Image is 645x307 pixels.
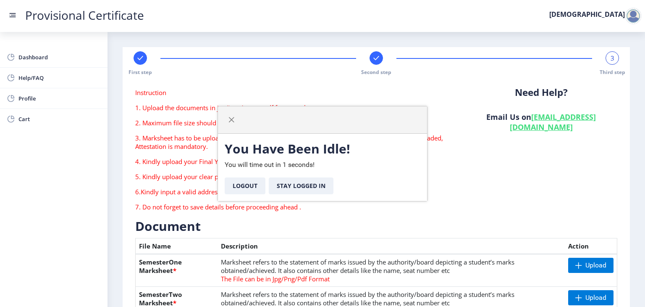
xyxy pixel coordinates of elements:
[136,238,218,254] th: File Name
[135,103,452,112] p: 1. Upload the documents in jpg/jpeg/png or pdf format only .
[549,11,625,18] label: [DEMOGRAPHIC_DATA]
[600,69,625,76] span: Third step
[585,261,606,270] span: Upload
[510,112,596,132] a: [EMAIL_ADDRESS][DOMAIN_NAME]
[225,140,420,157] h3: You Have Been Idle!
[135,157,452,166] p: 4. Kindly upload your Final Year/Semester Pass Marksheet.
[18,73,101,83] span: Help/FAQ
[565,238,617,254] th: Action
[585,294,606,302] span: Upload
[135,134,452,151] p: 3. Marksheet has to be uploaded in the original copy . In case of Photocopy / Xerox copies being ...
[218,134,427,201] div: You will time out in 1 seconds!
[218,254,565,287] td: Marksheet refers to the statement of marks issued by the authority/board depicting a student’s ma...
[135,203,452,211] p: 7. Do not forget to save details before proceeding ahead .
[135,88,166,97] span: Instruction
[135,218,617,235] h3: Document
[611,54,614,62] span: 3
[128,69,152,76] span: First step
[135,172,452,181] p: 5. Kindly upload your clear photo, it should not be older than 6 months.
[218,238,565,254] th: Description
[18,93,101,103] span: Profile
[18,52,101,62] span: Dashboard
[465,112,617,132] h6: Email Us on
[135,188,452,196] p: 6.Kindly input a valid address, as the certificate will be couriered on the mentioned address only.
[269,177,333,194] button: Stay Logged In
[225,177,265,194] button: Logout
[361,69,391,76] span: Second step
[18,114,101,124] span: Cart
[515,86,568,99] b: Need Help?
[221,275,330,283] span: The File can be in Jpg/Png/Pdf Format
[135,119,452,127] p: 2. Maximum file size should be 5 MB.
[136,254,218,287] th: SemesterOne Marksheet
[17,11,152,20] a: Provisional Certificate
